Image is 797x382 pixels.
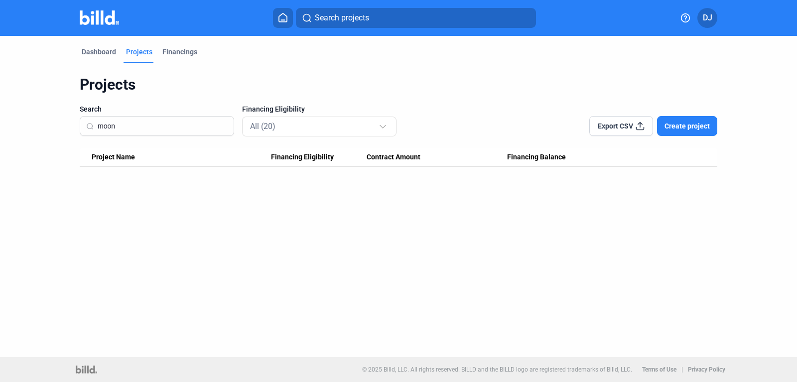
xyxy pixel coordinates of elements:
[92,153,271,162] div: Project Name
[367,153,420,162] span: Contract Amount
[688,366,725,373] b: Privacy Policy
[315,12,369,24] span: Search projects
[362,366,632,373] p: © 2025 Billd, LLC. All rights reserved. BILLD and the BILLD logo are registered trademarks of Bil...
[681,366,683,373] p: |
[242,104,305,114] span: Financing Eligibility
[664,121,710,131] span: Create project
[296,8,536,28] button: Search projects
[271,153,334,162] span: Financing Eligibility
[657,116,717,136] button: Create project
[126,47,152,57] div: Projects
[82,47,116,57] div: Dashboard
[367,153,507,162] div: Contract Amount
[98,116,228,136] input: Search
[80,10,119,25] img: Billd Company Logo
[507,153,566,162] span: Financing Balance
[589,116,653,136] button: Export CSV
[76,366,97,374] img: logo
[271,153,367,162] div: Financing Eligibility
[80,75,717,94] div: Projects
[697,8,717,28] button: DJ
[250,122,275,131] mat-select-trigger: All (20)
[598,121,633,131] span: Export CSV
[642,366,676,373] b: Terms of Use
[507,153,648,162] div: Financing Balance
[162,47,197,57] div: Financings
[703,12,712,24] span: DJ
[80,104,102,114] span: Search
[92,153,135,162] span: Project Name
